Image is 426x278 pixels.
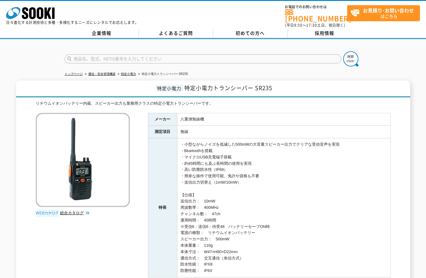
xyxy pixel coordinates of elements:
[36,210,59,216] img: webカタログ
[351,5,420,21] span: はこちら
[285,22,345,28] span: (平日 ～ 土日、祝日除く)
[294,22,303,28] span: 8:50
[65,72,83,76] a: トップページ
[236,30,265,36] span: 初めての方へ
[363,7,414,14] strong: お見積り･お問い合わせ
[184,84,272,92] span: 特定小電力トランシーバー SR235
[287,29,362,38] a: 採用情報
[6,21,139,24] p: 日々進化する計測技術と多種・多様化するニーズにレンタルでお応えします。
[148,126,177,138] th: 測定項目
[139,29,213,38] a: よくあるご質問
[121,72,136,76] a: 特定小電力
[156,85,183,92] span: 特定小電力
[65,54,341,63] input: 商品名、型式、NETIS番号を入力してください
[177,138,390,277] td: ・小型ながらノイズを低減した500mWの大音量スピーカー出力でクリアな受信音声を実現 ・Bluetoothを搭載 ・マイクロUSB充電端子搭載 ・約45時間にも及ぶ長時間の使用を実現 ・高い防塵...
[347,5,420,21] a: お見積り･お問い合わせはこちら
[148,113,177,126] th: メーカー
[213,29,287,38] a: 初めての方へ
[65,29,139,38] a: 企業情報
[285,5,347,9] span: お電話でのお問い合わせは
[285,9,347,22] a: [PHONE_NUMBER]
[177,126,390,138] td: 無線
[177,113,390,126] td: 八重洲無線機
[306,22,317,28] span: 17:30
[36,113,130,207] img: 特定小電力トランシーバー SR235
[137,71,188,77] li: 特定小電力トランシーバー SR235
[60,211,90,215] a: 総合カタログ
[343,51,358,66] img: btn_search.png
[36,100,391,107] div: リチウムイオンバッテリー内蔵、スピーカー出力も業務用クラスの特定小電力トランシーバーです。
[88,72,116,76] a: 通信・安全管理機器
[148,138,177,277] th: 特長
